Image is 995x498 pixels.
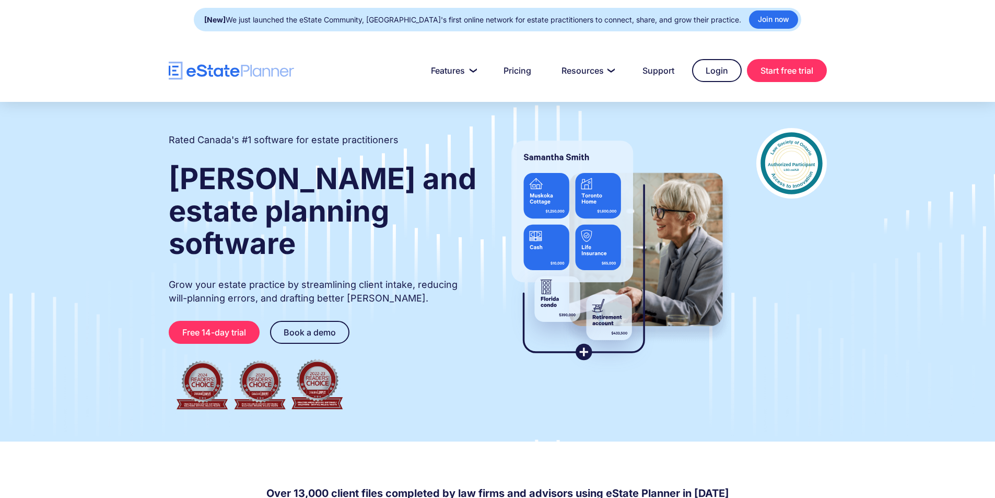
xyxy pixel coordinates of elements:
a: Free 14-day trial [169,321,260,344]
a: Join now [749,10,798,29]
a: Features [418,60,486,81]
div: We just launched the eState Community, [GEOGRAPHIC_DATA]'s first online network for estate practi... [204,13,741,27]
img: estate planner showing wills to their clients, using eState Planner, a leading estate planning so... [499,128,735,374]
h2: Rated Canada's #1 software for estate practitioners [169,133,399,147]
a: Login [692,59,742,82]
a: Pricing [491,60,544,81]
strong: [PERSON_NAME] and estate planning software [169,161,476,261]
a: Resources [549,60,625,81]
strong: [New] [204,15,226,24]
a: home [169,62,294,80]
p: Grow your estate practice by streamlining client intake, reducing will-planning errors, and draft... [169,278,478,305]
a: Support [630,60,687,81]
a: Start free trial [747,59,827,82]
a: Book a demo [270,321,349,344]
